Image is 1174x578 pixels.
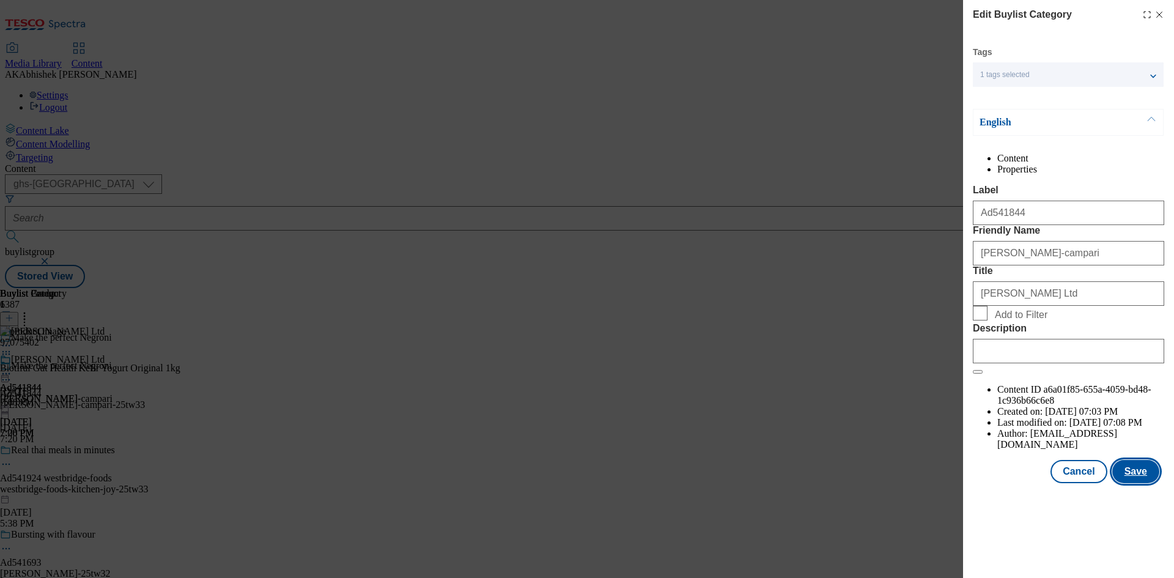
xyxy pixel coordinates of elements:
[995,309,1047,320] span: Add to Filter
[973,49,992,56] label: Tags
[997,428,1164,450] li: Author:
[1069,417,1142,428] span: [DATE] 07:08 PM
[973,225,1164,236] label: Friendly Name
[997,153,1164,164] li: Content
[980,70,1030,80] span: 1 tags selected
[973,339,1164,363] input: Enter Description
[973,323,1164,334] label: Description
[997,384,1151,406] span: a6a01f85-655a-4059-bd48-1c936b66c6e8
[997,406,1164,417] li: Created on:
[1045,406,1118,417] span: [DATE] 07:03 PM
[973,281,1164,306] input: Enter Title
[997,384,1164,406] li: Content ID
[1112,460,1159,483] button: Save
[1050,460,1107,483] button: Cancel
[973,265,1164,276] label: Title
[997,417,1164,428] li: Last modified on:
[973,201,1164,225] input: Enter Label
[980,116,1108,128] p: English
[997,428,1117,450] span: [EMAIL_ADDRESS][DOMAIN_NAME]
[973,7,1072,22] h4: Edit Buylist Category
[973,241,1164,265] input: Enter Friendly Name
[973,62,1164,87] button: 1 tags selected
[973,185,1164,196] label: Label
[997,164,1164,175] li: Properties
